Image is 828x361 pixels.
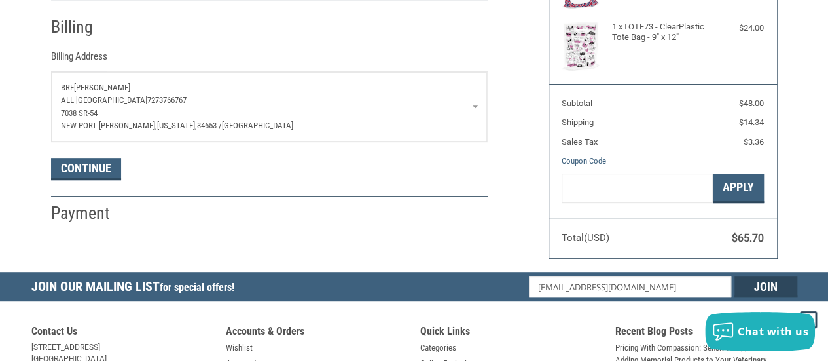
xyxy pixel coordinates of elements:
h5: Recent Blog Posts [615,325,797,341]
span: for special offers! [160,281,234,294]
span: 7273766767 [147,95,187,105]
a: Wishlist [226,341,253,354]
span: $3.36 [744,137,764,147]
button: Apply [713,174,764,203]
span: Total (USD) [562,232,609,244]
h4: 1 x TOTE73 - ClearPlastic Tote Bag - 9" x 12" [612,22,710,43]
span: $48.00 [739,98,764,108]
span: BRE [61,83,74,92]
legend: Billing Address [51,49,107,71]
h2: Billing [51,16,128,38]
a: Categories [420,341,456,354]
span: 34653 / [197,121,222,130]
button: Continue [51,158,121,180]
span: $65.70 [732,232,764,244]
span: [GEOGRAPHIC_DATA] [222,121,293,130]
span: $14.34 [739,117,764,127]
span: NEW PORT [PERSON_NAME], [61,121,157,130]
h5: Contact Us [31,325,213,341]
h5: Quick Links [420,325,602,341]
a: Coupon Code [562,156,606,166]
h2: Payment [51,202,128,224]
span: Chat with us [738,324,808,339]
span: [PERSON_NAME] [74,83,130,92]
span: ALL [GEOGRAPHIC_DATA] [61,95,147,105]
span: Sales Tax [562,137,598,147]
a: Enter or select a different address [52,72,487,142]
input: Join [734,276,797,297]
input: Email [529,276,731,297]
h5: Accounts & Orders [226,325,408,341]
span: 7038 SR-54 [61,108,98,118]
div: $24.00 [713,22,764,35]
span: Subtotal [562,98,592,108]
span: Shipping [562,117,594,127]
span: [US_STATE], [157,121,197,130]
input: Gift Certificate or Coupon Code [562,174,713,203]
button: Chat with us [705,312,815,351]
h5: Join Our Mailing List [31,272,241,305]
